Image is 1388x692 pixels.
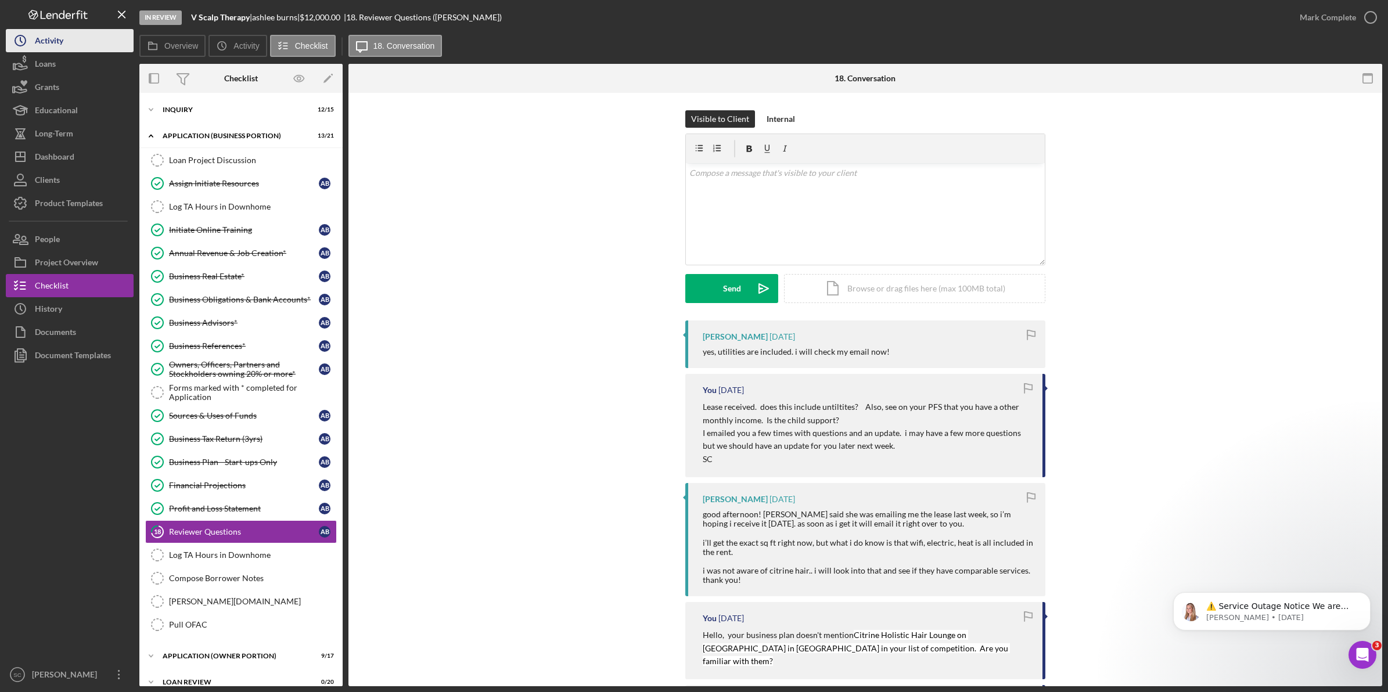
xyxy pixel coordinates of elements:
[319,480,330,491] div: a b
[1288,6,1382,29] button: Mark Complete
[169,156,336,165] div: Loan Project Discussion
[9,243,190,279] div: Help [PERSON_NAME] understand how they’re doing:
[6,52,134,75] button: Loans
[9,280,223,379] div: Operator says…
[169,202,336,211] div: Log TA Hours in Downhome
[199,376,218,394] button: Send a message…
[835,74,896,83] div: 18. Conversation
[319,294,330,305] div: a b
[169,341,319,351] div: Business References*
[9,208,189,233] div: You're very welcome, have a great day!
[767,110,795,128] div: Internal
[8,5,30,27] button: go back
[233,41,259,51] label: Activity
[169,434,319,444] div: Business Tax Return (3yrs)
[145,520,337,543] a: 18Reviewer Questionsab
[19,215,180,226] div: You're very welcome, have a great day!
[51,129,132,139] i: [STREET_ADDRESS]
[145,613,337,636] a: Pull OFAC
[313,653,334,659] div: 9 / 17
[319,410,330,421] div: a b
[24,309,157,320] div: Thanks for letting us know
[35,145,74,171] div: Dashboard
[169,295,319,304] div: Business Obligations & Bank Accounts*
[313,106,334,113] div: 12 / 15
[691,110,749,128] div: Visible to Client
[9,25,223,208] div: Sandie says…
[252,13,300,22] div: ashlee burns |
[6,228,134,251] button: People
[761,110,801,128] button: Internal
[348,35,443,57] button: 18. Conversation
[6,99,134,122] button: Educational
[139,10,182,25] div: In Review
[24,295,157,308] div: You rated the conversation
[6,320,134,344] button: Documents
[141,296,152,307] span: amazing
[145,567,337,590] a: Compose Borrower Notes
[6,344,134,367] a: Document Templates
[145,381,337,404] a: Forms marked with * completed for Application
[6,251,134,274] a: Project Overview
[6,122,134,145] button: Long-Term
[270,35,336,57] button: Checklist
[37,380,46,390] button: Gif picker
[145,311,337,334] a: Business Advisors*ab
[51,84,210,93] i: Sr. Manager of Economic Development
[13,672,21,678] text: SC
[703,453,1031,466] p: SC
[35,274,69,300] div: Checklist
[6,274,134,297] button: Checklist
[42,25,223,199] div: Oh, that makes sense. Thank youThank you, [PERSON_NAME]Sr. Manager of Economic DevelopmentNorth C...
[33,6,52,25] img: Profile image for Operator
[6,168,134,192] button: Clients
[145,172,337,195] a: Assign Initiate Resourcesab
[319,178,330,189] div: a b
[6,75,134,99] button: Grants
[723,274,741,303] div: Send
[703,630,1010,666] mark: Citrine Holistic Hair Lounge on [GEOGRAPHIC_DATA] in [GEOGRAPHIC_DATA] in your list of competitio...
[313,132,334,139] div: 13 / 21
[319,247,330,259] div: a b
[154,528,161,535] tspan: 18
[169,248,319,258] div: Annual Revenue & Job Creation*
[163,653,305,659] div: APPLICATION (OWNER PORTION)
[35,297,62,323] div: History
[319,456,330,468] div: a b
[169,360,319,379] div: Owners, Officers, Partners and Stockholders owning 20% or more*
[300,13,344,22] div: $12,000.00
[10,356,222,376] textarea: Message…
[35,122,73,148] div: Long-Term
[19,250,181,272] div: Help [PERSON_NAME] understand how they’re doing:
[319,503,330,514] div: a b
[703,629,1031,668] p: Hello, your business plan doesn't mention
[169,504,319,513] div: Profit and Loss Statement
[29,663,105,689] div: [PERSON_NAME]
[9,208,223,243] div: Christina says…
[169,481,319,490] div: Financial Projections
[169,574,336,583] div: Compose Borrower Notes
[169,179,319,188] div: Assign Initiate Resources
[169,550,336,560] div: Log TA Hours in Downhome
[313,679,334,686] div: 0 / 20
[703,427,1031,453] p: I emailed you a few times with questions and an update. i may have a few more questions but we sh...
[169,383,336,402] div: Forms marked with * completed for Application
[169,318,319,327] div: Business Advisors*
[6,145,134,168] a: Dashboard
[51,101,196,122] i: North Central MA Development Corporation/Chamber of Commerce
[703,614,717,623] div: You
[51,49,96,59] i: Thank you,
[35,192,103,218] div: Product Templates
[6,192,134,215] a: Product Templates
[164,41,198,51] label: Overview
[703,347,890,356] div: yes, utilities are included. i will check my email now!
[169,225,319,235] div: Initiate Online Training
[145,288,337,311] a: Business Obligations & Bank Accounts*ab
